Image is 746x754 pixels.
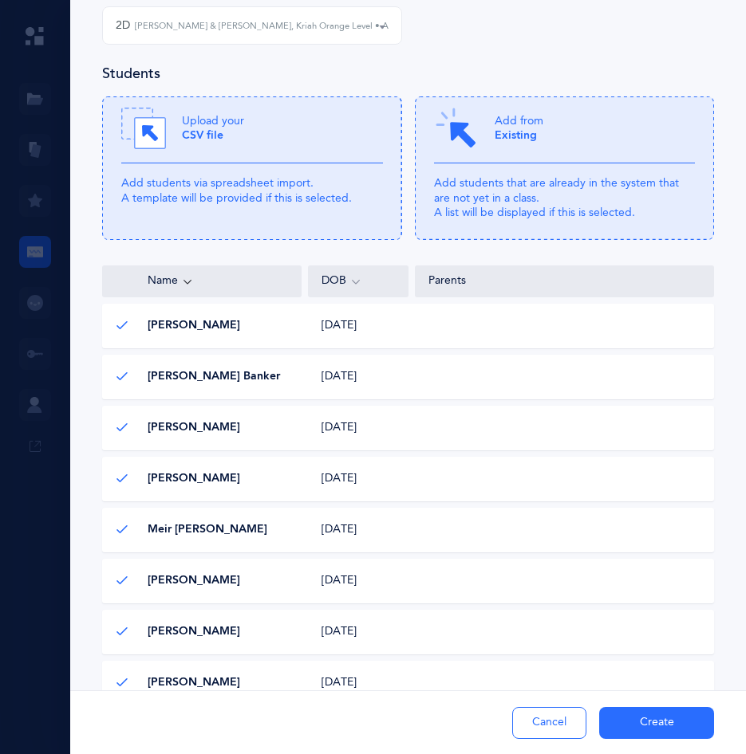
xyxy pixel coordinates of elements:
[666,674,727,735] iframe: Drift Widget Chat Controller
[309,624,409,640] div: [DATE]
[116,273,178,289] span: Name
[148,369,280,385] span: [PERSON_NAME] Banker
[309,522,409,538] div: [DATE]
[121,106,166,151] img: Drag.svg
[116,18,389,34] div: 2D
[182,114,244,143] p: Upload your
[135,20,389,33] small: [PERSON_NAME] & [PERSON_NAME], Kriah Orange Level • A
[309,420,409,436] div: [DATE]
[495,114,543,143] p: Add from
[309,573,409,589] div: [DATE]
[512,707,586,739] button: Cancel
[148,318,240,334] span: [PERSON_NAME]
[182,129,223,142] b: CSV file
[495,129,537,142] b: Existing
[102,64,160,84] h4: Students
[309,471,409,487] div: [DATE]
[102,6,402,45] button: 2D Pinchas Weinreich & Akevy Greenblatt, Kriah Orange Level • A
[148,624,240,640] span: [PERSON_NAME]
[322,273,395,290] div: DOB
[148,675,240,691] span: [PERSON_NAME]
[148,471,240,487] span: [PERSON_NAME]
[434,176,696,220] p: Add students that are already in the system that are not yet in a class. A list will be displayed...
[121,176,383,205] p: Add students via spreadsheet import. A template will be provided if this is selected.
[309,675,409,691] div: [DATE]
[148,573,240,589] span: [PERSON_NAME]
[309,369,409,385] div: [DATE]
[599,707,714,739] button: Create
[148,420,240,436] span: [PERSON_NAME]
[428,273,701,289] div: Parents
[148,522,267,538] span: Meir [PERSON_NAME]
[434,106,479,151] img: Click.svg
[309,318,409,334] div: [DATE]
